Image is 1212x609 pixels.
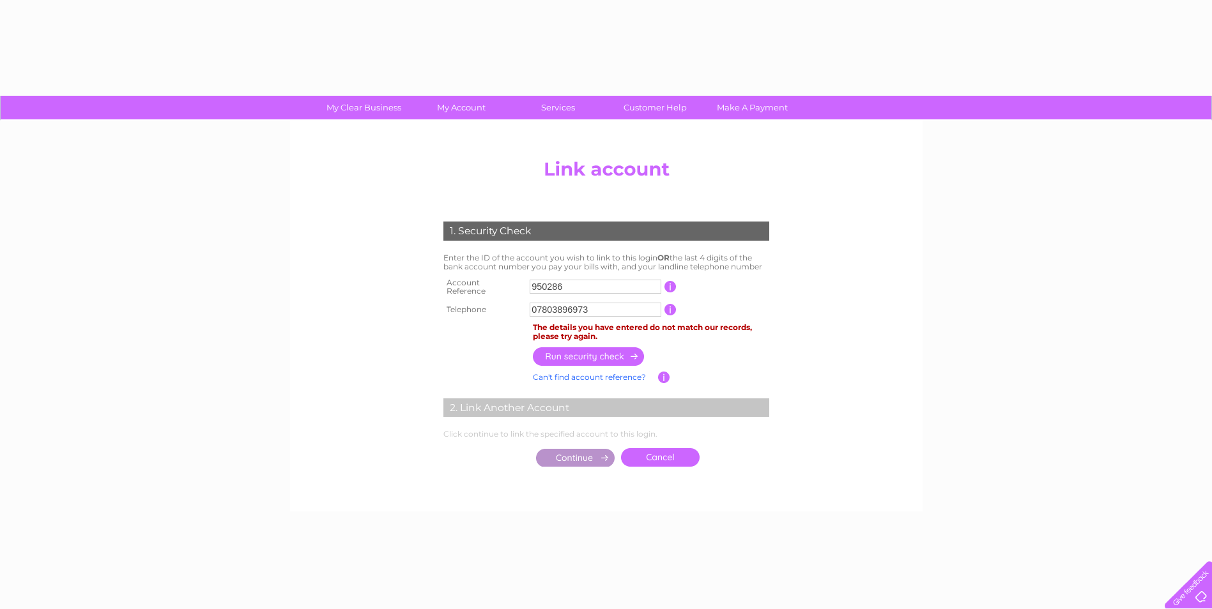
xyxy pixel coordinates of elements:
td: Enter the ID of the account you wish to link to this login the last 4 digits of the bank account ... [440,250,772,274]
th: Telephone [440,299,527,320]
a: My Account [408,96,514,119]
a: Can't find account reference? [533,372,646,382]
div: The details you have entered do not match our records, please try again. [533,323,769,341]
b: OR [657,253,670,262]
a: Cancel [621,448,700,467]
input: Information [664,281,677,292]
input: Submit [536,449,615,467]
th: Account Reference [440,274,527,300]
a: Services [505,96,611,119]
input: Information [658,372,670,383]
a: My Clear Business [311,96,417,119]
a: Make A Payment [700,96,805,119]
div: 2. Link Another Account [443,398,769,417]
div: 1. Security Check [443,222,769,241]
input: Information [664,304,677,315]
td: Click continue to link the specified account to this login. [440,426,772,442]
a: Customer Help [602,96,708,119]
